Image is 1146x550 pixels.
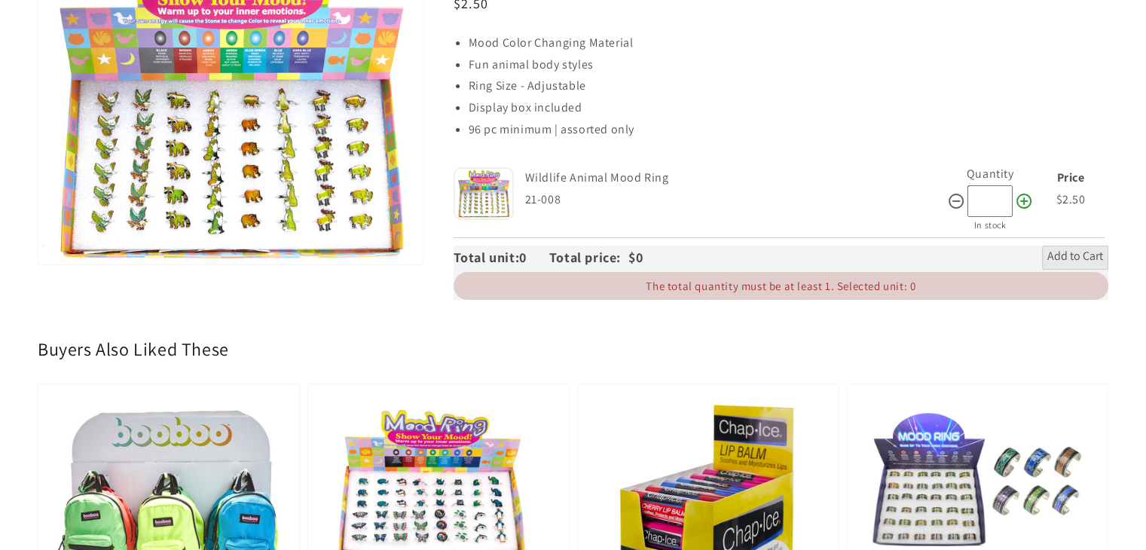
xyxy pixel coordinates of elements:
h2: Buyers Also Liked These [38,338,1108,361]
div: In stock [947,217,1033,234]
div: 21-008 [525,189,947,211]
div: Wildlife Animal Mood Ring [525,167,943,189]
li: 96 pc minimum | assorted only [469,119,1108,141]
label: Quantity [967,166,1014,182]
span: $2.50 [1056,191,1085,207]
span: Add to Cart [1047,249,1103,267]
li: Display box included [469,97,1108,119]
img: Default Title [454,167,514,220]
div: The total quantity must be at least 1. Selected unit: 0 [454,272,1108,300]
span: $0 [628,249,643,266]
div: Total unit: Total price: [454,246,628,270]
li: Mood Color Changing Material [469,32,1108,54]
li: Ring Size - Adjustable [469,75,1108,97]
li: Fun animal body styles [469,54,1108,76]
div: Price [1037,167,1105,189]
span: 0 [519,249,549,266]
button: Add to Cart [1042,246,1108,270]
